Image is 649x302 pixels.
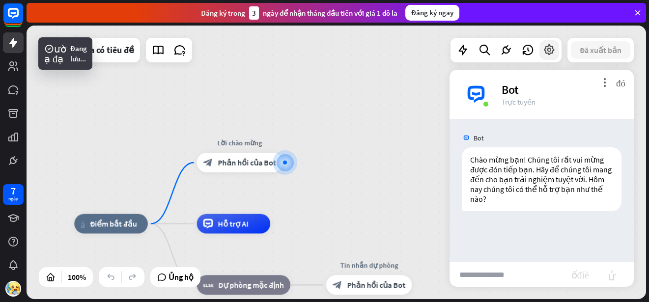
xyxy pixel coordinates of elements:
[70,44,87,63] font: Đang lưu...
[333,280,342,290] font: block_bot_response
[502,97,536,107] font: Trực tuyến
[75,38,134,62] div: Chưa có tiêu đề
[470,155,613,204] font: Chào mừng bạn! Chúng tôi rất vui mừng được đón tiếp bạn. Hãy để chúng tôi mang đến cho bạn trải n...
[44,44,66,63] font: người nạp đạn
[8,4,37,33] button: Mở tiện ích trò chuyện LiveChat
[203,158,213,167] font: block_bot_response
[252,8,256,18] font: 3
[218,280,284,290] font: Dự phòng mặc định
[571,269,589,279] font: khối_đính_kèm
[616,78,625,87] font: đóng
[169,272,194,282] font: Ủng hộ
[571,41,630,59] button: Đã xuất bản
[81,219,85,229] font: nhà_2
[340,261,398,270] font: Tin nhắn dự phòng
[75,44,134,55] font: Chưa có tiêu đề
[68,272,86,282] font: 100%
[596,269,627,280] font: gửi
[11,185,16,197] font: 7
[474,134,484,142] font: Bot
[201,8,245,18] font: Đăng ký trong
[203,280,214,290] font: block_fallback
[217,138,262,147] font: Lời chào mừng
[90,219,137,229] font: Điểm bắt đầu
[411,8,453,17] font: Đăng ký ngay
[218,158,276,167] font: Phản hồi của Bot
[218,219,249,229] font: Hỗ trợ AI
[502,82,519,97] font: Bot
[600,78,609,87] font: more_vert
[347,280,406,290] font: Phản hồi của Bot
[8,195,18,202] font: ngày
[263,8,397,18] font: ngày để nhận tháng đầu tiên với giá 1 đô la
[3,184,24,205] a: 7 ngày
[580,45,621,55] font: Đã xuất bản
